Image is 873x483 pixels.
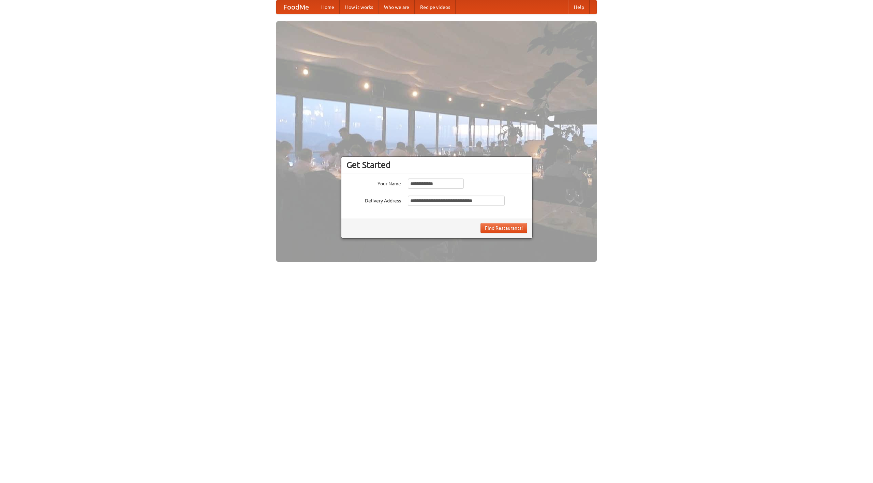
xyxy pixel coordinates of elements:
label: Delivery Address [346,196,401,204]
h3: Get Started [346,160,527,170]
label: Your Name [346,179,401,187]
button: Find Restaurants! [480,223,527,233]
a: Who we are [379,0,415,14]
a: Help [568,0,590,14]
a: Home [316,0,340,14]
a: FoodMe [277,0,316,14]
a: Recipe videos [415,0,456,14]
a: How it works [340,0,379,14]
